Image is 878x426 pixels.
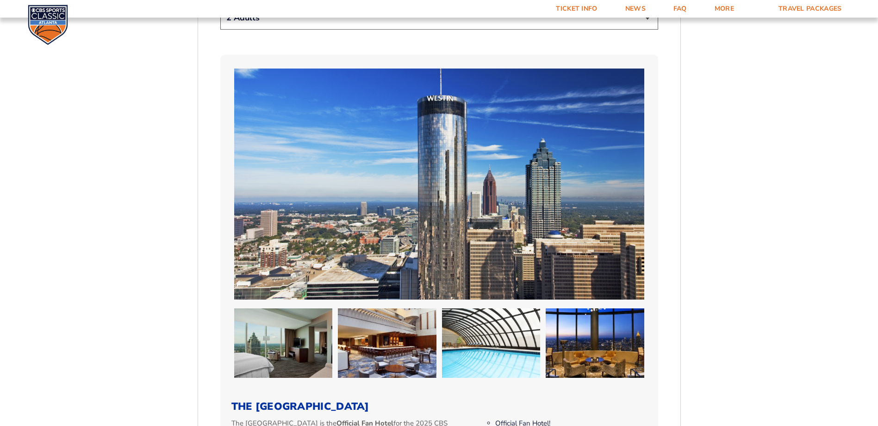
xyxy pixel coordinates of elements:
[546,308,644,378] img: The Westin Peachtree Plaza Atlanta
[231,401,647,413] h3: The [GEOGRAPHIC_DATA]
[28,5,68,45] img: CBS Sports Classic
[234,308,333,378] img: The Westin Peachtree Plaza Atlanta
[442,308,541,378] img: The Westin Peachtree Plaza Atlanta
[338,308,436,378] img: The Westin Peachtree Plaza Atlanta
